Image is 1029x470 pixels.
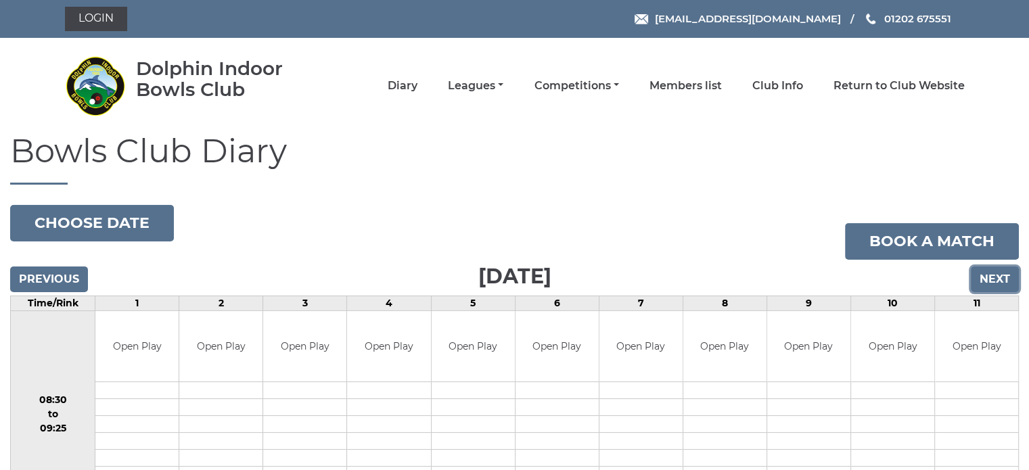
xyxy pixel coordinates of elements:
[10,266,88,292] input: Previous
[534,78,618,93] a: Competitions
[516,311,599,382] td: Open Play
[136,58,322,100] div: Dolphin Indoor Bowls Club
[11,296,95,310] td: Time/Rink
[971,266,1019,292] input: Next
[752,78,803,93] a: Club Info
[767,296,850,310] td: 9
[599,296,683,310] td: 7
[10,205,174,241] button: Choose date
[65,55,126,116] img: Dolphin Indoor Bowls Club
[95,311,179,382] td: Open Play
[635,14,648,24] img: Email
[347,296,431,310] td: 4
[515,296,599,310] td: 6
[635,11,840,26] a: Email [EMAIL_ADDRESS][DOMAIN_NAME]
[683,296,767,310] td: 8
[884,12,951,25] span: 01202 675551
[432,311,515,382] td: Open Play
[10,133,1019,185] h1: Bowls Club Diary
[179,311,262,382] td: Open Play
[649,78,722,93] a: Members list
[850,296,934,310] td: 10
[833,78,965,93] a: Return to Club Website
[935,311,1018,382] td: Open Play
[263,296,347,310] td: 3
[767,311,850,382] td: Open Play
[388,78,417,93] a: Diary
[95,296,179,310] td: 1
[599,311,683,382] td: Open Play
[851,311,934,382] td: Open Play
[845,223,1019,260] a: Book a match
[179,296,263,310] td: 2
[65,7,127,31] a: Login
[654,12,840,25] span: [EMAIL_ADDRESS][DOMAIN_NAME]
[683,311,767,382] td: Open Play
[431,296,515,310] td: 5
[864,11,951,26] a: Phone us 01202 675551
[448,78,503,93] a: Leagues
[347,311,430,382] td: Open Play
[866,14,875,24] img: Phone us
[263,311,346,382] td: Open Play
[934,296,1018,310] td: 11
